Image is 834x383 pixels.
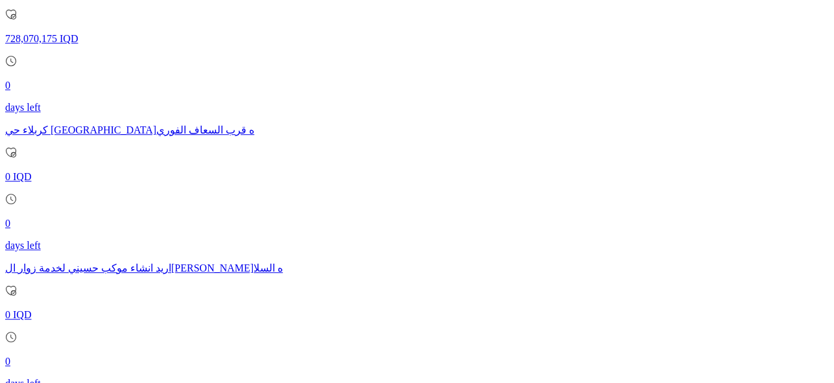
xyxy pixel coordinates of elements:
[5,240,829,251] p: days left
[5,356,829,367] p: 0
[5,171,829,183] p: 0 IQD
[5,309,829,321] p: 0 IQD
[5,124,829,136] p: كربلاء حي [GEOGRAPHIC_DATA]ه قرب السعاف الفوري
[5,102,829,113] p: days left
[5,124,829,251] a: projectكربلاء حي [GEOGRAPHIC_DATA]ه قرب السعاف الفوري0 IQD0days left
[5,218,829,229] p: 0
[5,33,829,45] p: 728,070,175 IQD
[5,80,829,91] p: 0
[5,262,829,274] p: اريد انشاء موكب حسيني لخدمة زوار ال[PERSON_NAME]ه السلا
